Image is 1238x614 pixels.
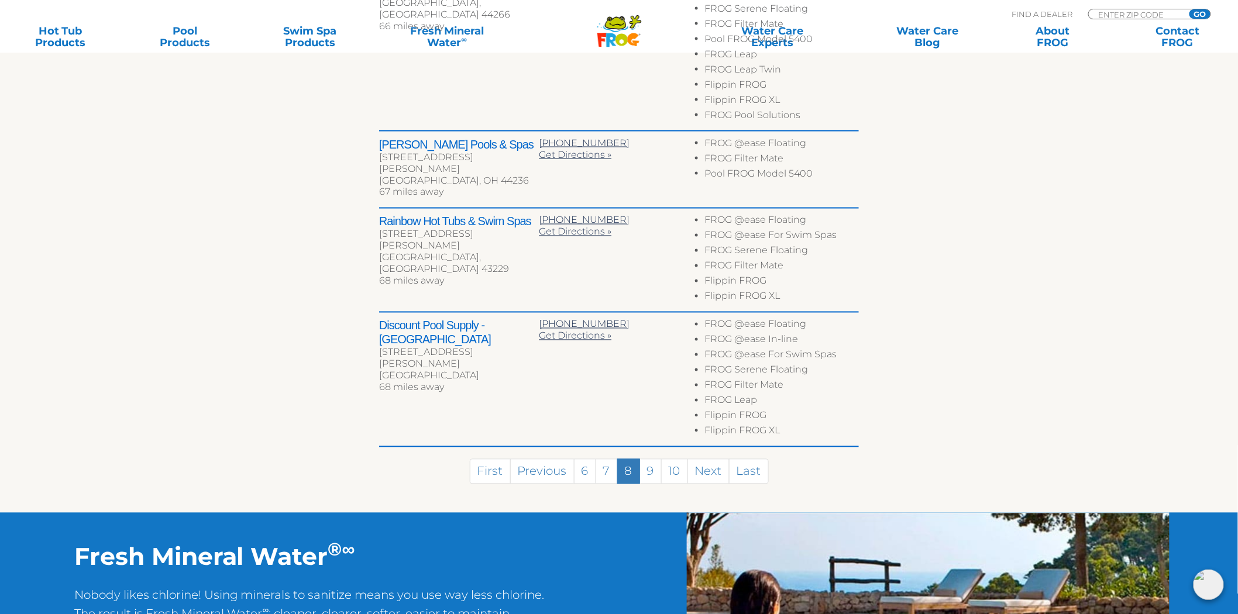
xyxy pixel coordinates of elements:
[379,319,539,347] h2: Discount Pool Supply - [GEOGRAPHIC_DATA]
[510,459,575,484] a: Previous
[705,64,859,79] li: FROG Leap Twin
[379,252,539,275] div: [GEOGRAPHIC_DATA], [GEOGRAPHIC_DATA] 43229
[596,459,618,484] a: 7
[661,459,688,484] a: 10
[379,151,539,175] div: [STREET_ADDRESS][PERSON_NAME]
[705,49,859,64] li: FROG Leap
[328,539,342,561] sup: ®
[539,215,630,226] a: [PHONE_NUMBER]
[574,459,596,484] a: 6
[705,275,859,291] li: Flippin FROG
[379,370,539,382] div: [GEOGRAPHIC_DATA]
[539,226,611,237] a: Get Directions »
[539,137,630,149] a: [PHONE_NUMBER]
[705,215,859,230] li: FROG @ease Floating
[470,459,511,484] a: First
[1189,9,1211,19] input: GO
[705,410,859,425] li: Flippin FROG
[705,260,859,275] li: FROG Filter Mate
[1012,9,1073,19] p: Find A Dealer
[379,187,443,198] span: 67 miles away
[705,3,859,18] li: FROG Serene Floating
[74,542,545,571] h2: Fresh Mineral Water
[705,94,859,109] li: Flippin FROG XL
[705,109,859,125] li: FROG Pool Solutions
[705,168,859,183] li: Pool FROG Model 5400
[687,459,730,484] a: Next
[705,79,859,94] li: Flippin FROG
[1098,9,1177,19] input: Zip Code Form
[705,425,859,440] li: Flippin FROG XL
[342,539,355,561] sup: ∞
[1194,570,1224,600] img: openIcon
[705,380,859,395] li: FROG Filter Mate
[705,18,859,33] li: FROG Filter Mate
[705,319,859,334] li: FROG @ease Floating
[705,33,859,49] li: Pool FROG Model 5400
[1004,25,1101,49] a: AboutFROG
[379,275,444,287] span: 68 miles away
[379,215,539,229] h2: Rainbow Hot Tubs & Swim Spas
[262,25,359,49] a: Swim SpaProducts
[705,395,859,410] li: FROG Leap
[539,330,611,342] a: Get Directions »
[705,153,859,168] li: FROG Filter Mate
[539,319,630,330] a: [PHONE_NUMBER]
[705,230,859,245] li: FROG @ease For Swim Spas
[705,334,859,349] li: FROG @ease In-line
[705,137,859,153] li: FROG @ease Floating
[379,347,539,370] div: [STREET_ADDRESS][PERSON_NAME]
[729,459,769,484] a: Last
[705,291,859,306] li: Flippin FROG XL
[379,229,539,252] div: [STREET_ADDRESS][PERSON_NAME]
[617,459,640,484] a: 8
[1129,25,1226,49] a: ContactFROG
[879,25,976,49] a: Water CareBlog
[705,245,859,260] li: FROG Serene Floating
[539,149,611,160] a: Get Directions »
[705,349,859,364] li: FROG @ease For Swim Spas
[639,459,662,484] a: 9
[379,137,539,151] h2: [PERSON_NAME] Pools & Spas
[12,25,109,49] a: Hot TubProducts
[379,175,539,187] div: [GEOGRAPHIC_DATA], OH 44236
[379,382,444,393] span: 68 miles away
[705,364,859,380] li: FROG Serene Floating
[137,25,234,49] a: PoolProducts
[379,20,444,32] span: 66 miles away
